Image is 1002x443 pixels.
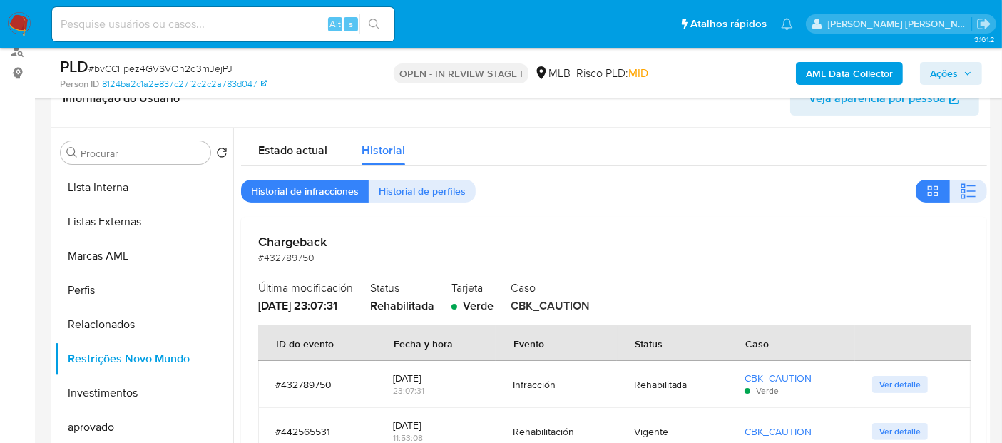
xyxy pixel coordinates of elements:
a: 8124ba2c1a2e837c27f2c2c2a783d047 [102,78,267,91]
b: PLD [60,55,88,78]
span: MID [628,65,648,81]
span: # bvCCFpez4GVSVOh2d3mJejPJ [88,61,232,76]
p: OPEN - IN REVIEW STAGE I [394,63,528,83]
h1: Informação do Usuário [63,91,180,106]
a: Sair [976,16,991,31]
button: Relacionados [55,307,233,342]
button: Retornar ao pedido padrão [216,147,228,163]
b: AML Data Collector [806,62,893,85]
button: Procurar [66,147,78,158]
button: AML Data Collector [796,62,903,85]
input: Procurar [81,147,205,160]
button: Ações [920,62,982,85]
button: Marcas AML [55,239,233,273]
span: Alt [329,17,341,31]
button: Listas Externas [55,205,233,239]
span: Atalhos rápidos [690,16,767,31]
span: s [349,17,353,31]
button: search-icon [359,14,389,34]
input: Pesquise usuários ou casos... [52,15,394,34]
a: Notificações [781,18,793,30]
div: MLB [534,66,571,81]
b: Person ID [60,78,99,91]
span: 3.161.2 [974,34,995,45]
span: Risco PLD: [576,66,648,81]
p: luciana.joia@mercadopago.com.br [828,17,972,31]
button: Lista Interna [55,170,233,205]
button: Perfis [55,273,233,307]
span: Ações [930,62,958,85]
button: Investimentos [55,376,233,410]
button: Restrições Novo Mundo [55,342,233,376]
